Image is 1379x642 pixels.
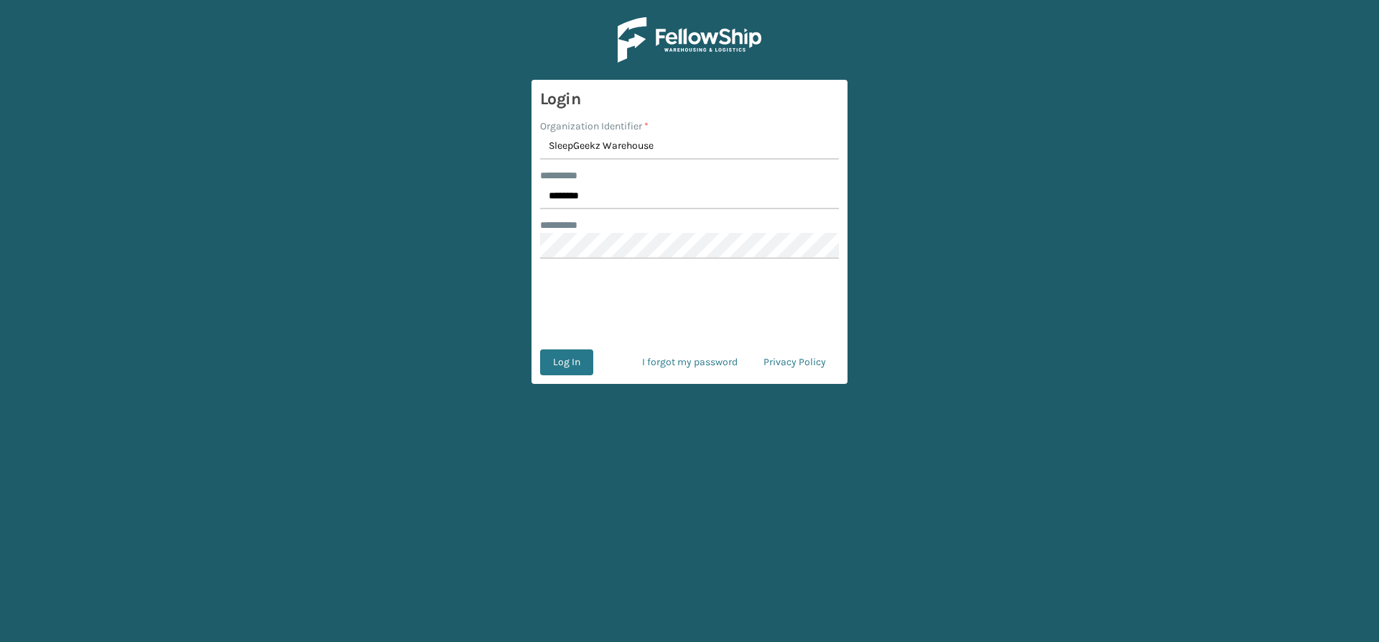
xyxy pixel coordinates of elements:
img: Logo [618,17,761,63]
h3: Login [540,88,839,110]
label: Organization Identifier [540,119,649,134]
button: Log In [540,349,593,375]
a: I forgot my password [629,349,751,375]
a: Privacy Policy [751,349,839,375]
iframe: reCAPTCHA [580,276,799,332]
